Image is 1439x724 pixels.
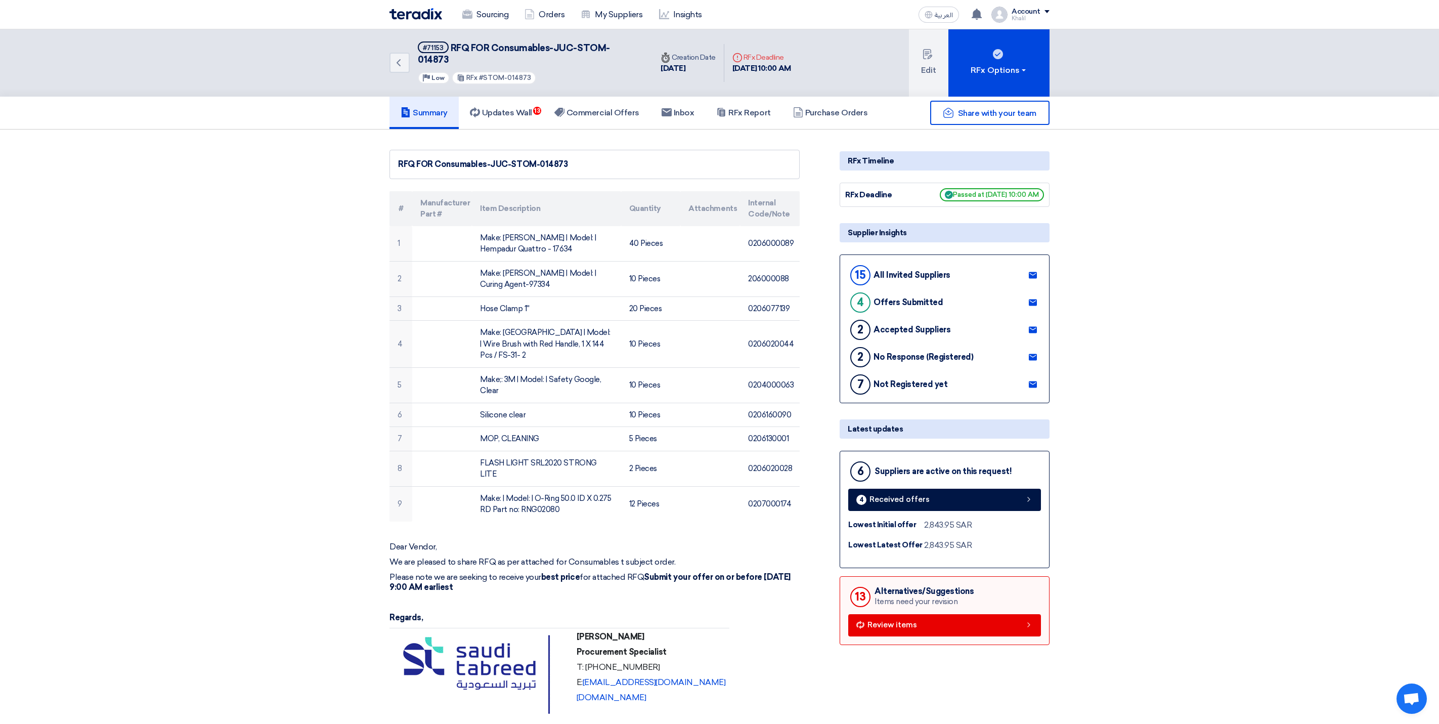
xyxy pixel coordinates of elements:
td: 10 Pieces [621,321,681,368]
button: العربية [919,7,959,23]
a: Review items [848,614,1041,636]
span: Passed at [DATE] 10:00 AM [940,188,1044,201]
div: Supplier Insights [840,223,1050,242]
td: 0206130001 [740,427,800,451]
td: 12 Pieces [621,486,681,522]
td: 4 [389,321,412,368]
td: 8 [389,451,412,486]
div: [DATE] [661,63,716,74]
span: Share with your team [958,108,1036,118]
th: # [389,191,412,226]
td: Make;: 3M | Model: | Safety Google, Clear [472,367,621,403]
td: MOP, CLEANING [472,427,621,451]
div: RFx Timeline [840,151,1050,171]
strong: Procurement Specialist [577,647,667,657]
th: Quantity [621,191,681,226]
span: RFQ FOR Consumables-JUC-STOM-014873 [418,42,610,65]
div: RFx Deadline [845,189,921,201]
a: Sourcing [454,4,516,26]
div: Items need your revision [875,596,974,608]
td: 5 Pieces [621,427,681,451]
td: Make: [PERSON_NAME] | Model: | Curing Agent-97334 [472,261,621,296]
img: I4IRbxIBg0YhIjQkQlChGJTVQipArAAA9CsYfxiUIEgGhFLnbRi18EYxjFOEYyltGMZyxfQAAAOw== [394,632,569,717]
strong: best price [541,572,580,582]
a: RFx Report [705,97,781,129]
img: Teradix logo [389,8,442,20]
td: 1 [389,226,412,262]
div: 4 [856,495,866,505]
div: 4 [850,292,870,313]
span: #STOM-014873 [479,74,531,81]
td: 3 [389,296,412,321]
th: Manufacturer Part # [412,191,472,226]
td: 9 [389,486,412,522]
td: 5 [389,367,412,403]
h5: Purchase Orders [793,108,868,118]
h5: Inbox [662,108,694,118]
a: Open chat [1397,684,1427,714]
div: [DATE] 10:00 AM [732,63,791,74]
div: Khalil [1012,16,1050,21]
td: 10 Pieces [621,261,681,296]
a: [DOMAIN_NAME] [577,693,646,702]
div: 2 [850,320,870,340]
div: 6 [850,461,870,482]
td: 2 Pieces [621,451,681,486]
img: profile_test.png [991,7,1008,23]
p: We are pleased to share RFQ as per attached for Consumables t subject order. [389,557,800,567]
div: #71153 [423,45,444,51]
td: Make: [GEOGRAPHIC_DATA] | Model: | Wire Brush with Red Handle, 1 X 144 Pcs / FS-31- 2 [472,321,621,368]
span: RFx [466,74,477,81]
div: 7 [850,374,870,395]
a: [EMAIL_ADDRESS][DOMAIN_NAME] [583,677,726,687]
div: RFx Options [971,64,1028,76]
p: Dear Vendor, [389,542,800,552]
div: RFQ FOR Consumables-JUC-STOM-014873 [398,158,791,171]
td: 0206020044 [740,321,800,368]
div: RFx Deadline [732,52,791,63]
p: T: [PHONE_NUMBER] [577,662,726,672]
a: Orders [516,4,573,26]
button: Edit [909,29,948,97]
span: Review items [867,621,917,629]
td: 0204000063 [740,367,800,403]
button: RFx Options [948,29,1050,97]
span: 13 [533,107,541,115]
td: 10 Pieces [621,403,681,427]
p: Please note we are seeking to receive your for attached RFQ [389,572,800,592]
div: Lowest Initial offer [848,519,924,531]
td: Hose Clamp 1'' [472,296,621,321]
td: Silicone clear [472,403,621,427]
a: My Suppliers [573,4,650,26]
strong: [PERSON_NAME] [577,632,644,642]
td: 6 [389,403,412,427]
a: Inbox [650,97,706,129]
a: Summary [389,97,459,129]
span: Low [431,74,445,81]
td: 0206160090 [740,403,800,427]
a: Commercial Offers [543,97,650,129]
div: No Response (Registered) [874,352,973,362]
h5: Summary [401,108,448,118]
a: Updates Wall13 [459,97,543,129]
div: Lowest Latest Offer [848,539,924,551]
td: 0207000174 [740,486,800,522]
th: Internal Code/Note [740,191,800,226]
td: 0206077139 [740,296,800,321]
p: E: [577,677,726,688]
div: Alternatives/Suggestions [875,586,974,596]
div: Account [1012,8,1040,16]
strong: Submit your offer on or before [DATE] 9:00 AM earliest [389,572,791,592]
div: Offers Submitted [874,297,943,307]
a: 4 Received offers [848,489,1041,511]
div: All Invited Suppliers [874,270,950,280]
strong: Regards, [389,613,423,622]
td: 40 Pieces [621,226,681,262]
td: 7 [389,427,412,451]
div: 2,843.95 SAR [924,519,972,531]
span: Received offers [869,496,930,503]
td: 206000088 [740,261,800,296]
div: 2 [850,347,870,367]
td: 0206020028 [740,451,800,486]
a: Insights [651,4,710,26]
